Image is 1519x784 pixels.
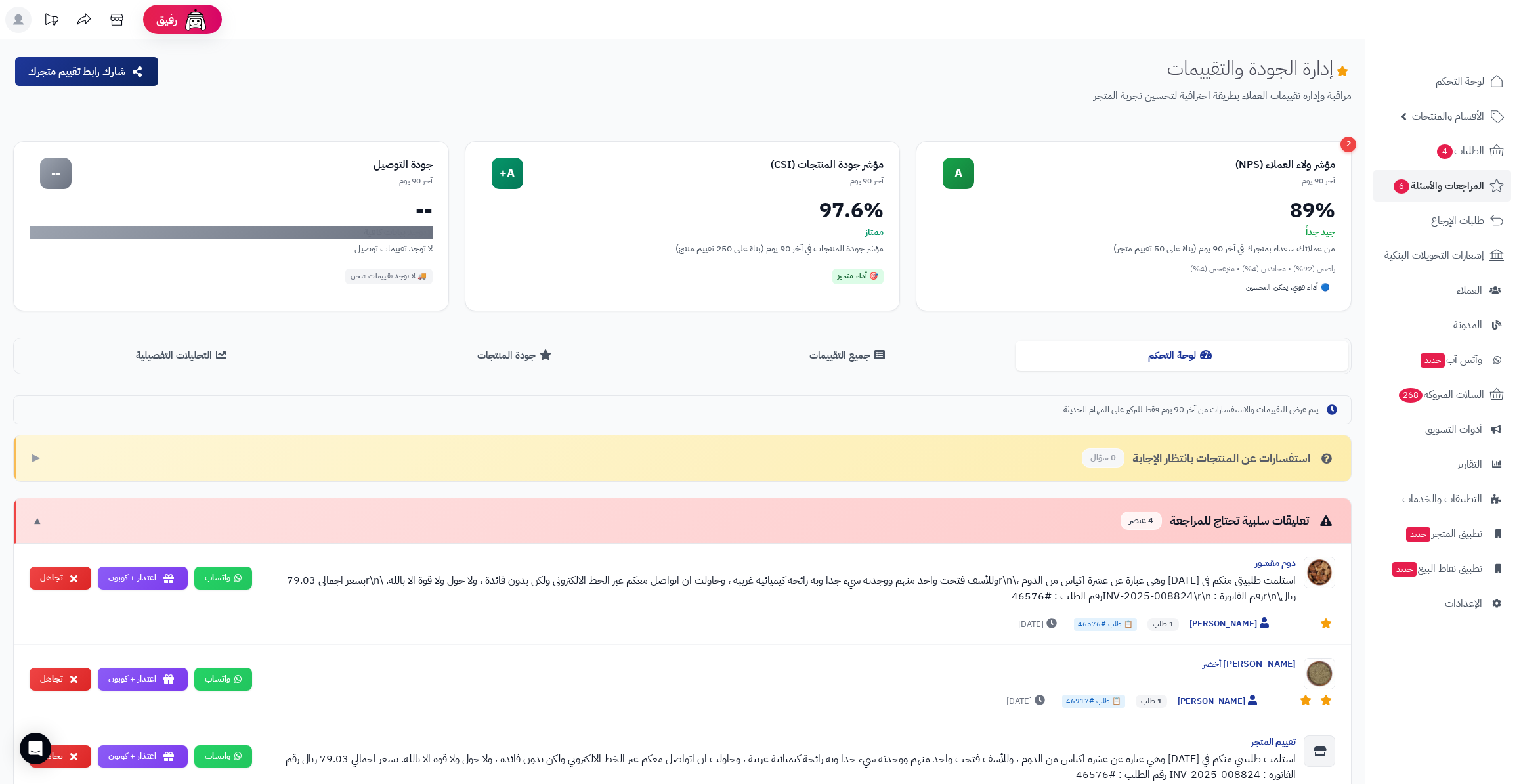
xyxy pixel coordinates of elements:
div: آخر 90 يوم [72,175,433,186]
a: تحديثات المنصة [35,7,68,36]
div: استفسارات عن المنتجات بانتظار الإجابة [1082,448,1335,468]
div: دوم مقشور [263,557,1296,570]
div: جودة التوصيل [72,158,433,173]
img: ai-face.png [182,7,209,33]
span: ▶ [32,450,40,466]
div: استلمت طلبيتي منكم في [DATE] وهي عبارة عن عشرة اكياس من الدوم ، وللأسف فتحت واحد منهم ووجدته سيء ... [263,751,1296,783]
div: 🚚 لا توجد تقييمات شحن [345,269,433,284]
div: 97.6% [481,200,884,221]
a: السلات المتروكة268 [1373,379,1511,410]
div: من عملائك سعداء بمتجرك في آخر 90 يوم (بناءً على 50 تقييم متجر) [932,242,1335,255]
div: 🔵 أداء قوي، يمكن التحسين [1241,280,1335,295]
span: السلات المتروكة [1398,385,1484,404]
div: 2 [1340,137,1356,152]
button: جودة المنتجات [349,341,682,370]
a: تطبيق المتجرجديد [1373,518,1511,550]
a: تطبيق نقاط البيعجديد [1373,553,1511,584]
img: Product [1304,557,1335,588]
span: إشعارات التحويلات البنكية [1384,246,1484,265]
a: أدوات التسويق [1373,414,1511,445]
div: راضين (92%) • محايدين (4%) • منزعجين (4%) [932,263,1335,274]
span: يتم عرض التقييمات والاستفسارات من آخر 90 يوم فقط للتركيز على المهام الحديثة [1063,404,1318,416]
button: تجاهل [30,567,91,590]
div: مؤشر جودة المنتجات في آخر 90 يوم (بناءً على 250 تقييم منتج) [481,242,884,255]
div: مؤشر ولاء العملاء (NPS) [974,158,1335,173]
div: لا توجد بيانات كافية [30,226,433,239]
span: رفيق [156,12,177,28]
div: -- [40,158,72,189]
a: واتساب [194,745,252,768]
span: 6 [1394,179,1409,194]
span: 1 طلب [1136,695,1167,708]
img: Product [1304,658,1335,689]
div: Open Intercom Messenger [20,733,51,764]
a: المراجعات والأسئلة6 [1373,170,1511,202]
a: المدونة [1373,309,1511,341]
div: تقييم المتجر [263,735,1296,749]
div: استلمت طلبيتي منكم في [DATE] وهي عبارة عن عشرة اكياس من الدوم ،\r\nوللأسف فتحت واحد منهم ووجدته س... [263,573,1296,604]
a: وآتس آبجديد [1373,344,1511,376]
span: 0 سؤال [1082,448,1124,468]
span: التطبيقات والخدمات [1402,490,1482,508]
button: لوحة التحكم [1016,341,1348,370]
a: إشعارات التحويلات البنكية [1373,240,1511,271]
button: اعتذار + كوبون [98,668,188,691]
span: [DATE] [1006,695,1048,708]
span: جديد [1421,353,1445,368]
span: ▼ [32,513,43,529]
div: -- [30,200,433,221]
span: الأقسام والمنتجات [1412,107,1484,125]
a: واتساب [194,668,252,691]
span: المدونة [1453,316,1482,334]
img: logo-2.png [1430,37,1507,64]
div: 89% [932,200,1335,221]
span: العملاء [1457,281,1482,299]
span: 268 [1399,388,1423,403]
button: تجاهل [30,745,91,768]
span: جديد [1392,562,1417,577]
span: التقارير [1457,455,1482,473]
span: 📋 طلب #46576 [1074,618,1137,631]
span: طلبات الإرجاع [1431,211,1484,230]
a: لوحة التحكم [1373,66,1511,97]
div: [PERSON_NAME] أخضر [263,658,1296,671]
div: جيد جداً [932,226,1335,239]
div: A [943,158,974,189]
span: [PERSON_NAME] [1189,617,1272,631]
span: أدوات التسويق [1425,420,1482,439]
span: 📋 طلب #46917 [1062,695,1125,708]
span: المراجعات والأسئلة [1392,177,1484,195]
a: التطبيقات والخدمات [1373,483,1511,515]
span: الإعدادات [1445,594,1482,613]
span: جديد [1406,527,1430,542]
a: طلبات الإرجاع [1373,205,1511,236]
h1: إدارة الجودة والتقييمات [1167,57,1352,79]
div: لا توجد تقييمات توصيل [30,242,433,255]
div: آخر 90 يوم [523,175,884,186]
button: اعتذار + كوبون [98,567,188,590]
span: 1 طلب [1147,618,1179,631]
button: جميع التقييمات [683,341,1016,370]
a: واتساب [194,567,252,590]
button: التحليلات التفصيلية [16,341,349,370]
div: مؤشر جودة المنتجات (CSI) [523,158,884,173]
button: تجاهل [30,668,91,691]
a: التقارير [1373,448,1511,480]
div: ممتاز [481,226,884,239]
a: العملاء [1373,274,1511,306]
p: مراقبة وإدارة تقييمات العملاء بطريقة احترافية لتحسين تجربة المتجر [170,89,1352,104]
span: وآتس آب [1419,351,1482,369]
button: اعتذار + كوبون [98,745,188,768]
span: 4 عنصر [1121,512,1162,531]
span: الطلبات [1436,142,1484,160]
span: [DATE] [1018,618,1060,631]
div: آخر 90 يوم [974,175,1335,186]
div: 🎯 أداء متميز [832,269,884,284]
span: لوحة التحكم [1436,72,1484,91]
span: تطبيق المتجر [1405,525,1482,543]
span: تطبيق نقاط البيع [1391,559,1482,578]
div: تعليقات سلبية تحتاج للمراجعة [1121,512,1335,531]
button: شارك رابط تقييم متجرك [15,57,158,86]
span: 4 [1437,144,1453,159]
a: الطلبات4 [1373,135,1511,167]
